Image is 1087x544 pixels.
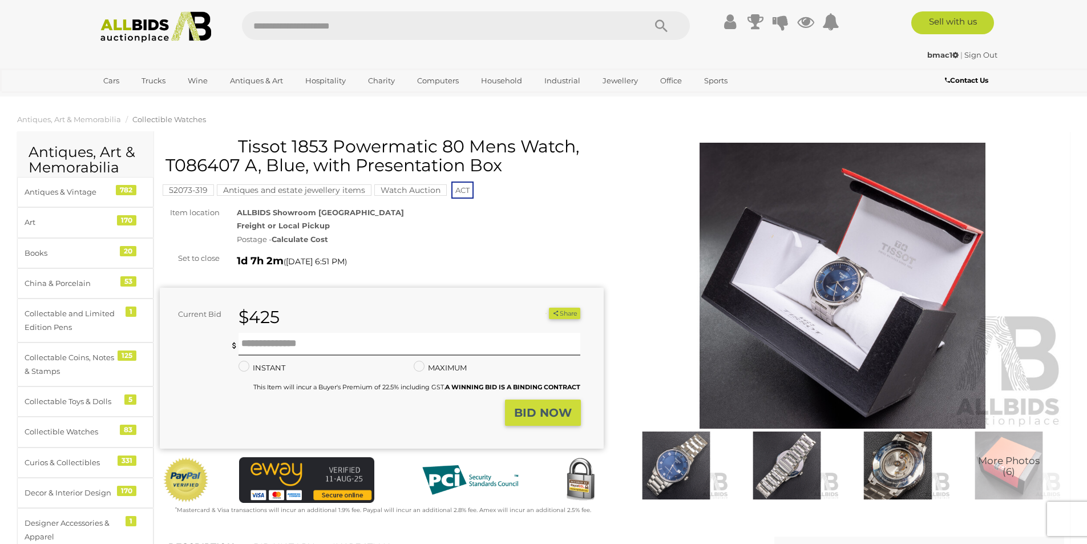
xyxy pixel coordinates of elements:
[118,350,136,361] div: 125
[505,400,581,426] button: BID NOW
[978,456,1040,477] span: More Photos (6)
[298,71,353,90] a: Hospitality
[595,71,645,90] a: Jewellery
[163,184,214,196] mark: 52073-319
[151,206,228,219] div: Item location
[960,50,963,59] span: |
[17,342,153,386] a: Collectable Coins, Notes & Stamps 125
[117,486,136,496] div: 170
[25,307,119,334] div: Collectable and Limited Edition Pens
[536,308,547,319] li: Watch this item
[25,186,119,199] div: Antiques & Vintage
[25,216,119,229] div: Art
[284,257,347,266] span: ( )
[17,448,153,478] a: Curios & Collectibles 331
[653,71,689,90] a: Office
[17,478,153,508] a: Decor & Interior Design 170
[927,50,959,59] strong: bmac1
[17,238,153,268] a: Books 20
[120,425,136,435] div: 83
[25,517,119,543] div: Designer Accessories & Apparel
[175,506,591,514] small: Mastercard & Visa transactions will incur an additional 1.9% fee. Paypal will incur an additional...
[451,182,474,199] span: ACT
[25,425,119,438] div: Collectible Watches
[17,417,153,447] a: Collectible Watches 83
[17,115,121,124] a: Antiques, Art & Memorabilia
[697,71,735,90] a: Sports
[17,386,153,417] a: Collectable Toys & Dolls 5
[239,307,280,328] strong: $425
[557,457,603,503] img: Secured by Rapid SSL
[217,184,371,196] mark: Antiques and estate jewellery items
[239,457,374,502] img: eWAY Payment Gateway
[734,432,839,499] img: Tissot 1853 Powermatic 80 Mens Watch, T086407 A, Blue, with Presentation Box
[272,235,328,244] strong: Calculate Cost
[633,11,690,40] button: Search
[237,233,604,246] div: Postage -
[160,308,230,321] div: Current Bid
[180,71,215,90] a: Wine
[132,115,206,124] a: Collectible Watches
[134,71,173,90] a: Trucks
[96,71,127,90] a: Cars
[237,255,284,267] strong: 1d 7h 2m
[17,177,153,207] a: Antiques & Vintage 782
[151,252,228,265] div: Set to close
[964,50,997,59] a: Sign Out
[117,215,136,225] div: 170
[945,76,988,84] b: Contact Us
[514,406,572,420] strong: BID NOW
[25,247,119,260] div: Books
[474,71,530,90] a: Household
[25,351,119,378] div: Collectable Coins, Notes & Stamps
[956,432,1061,499] a: More Photos(6)
[25,486,119,499] div: Decor & Interior Design
[25,456,119,469] div: Curios & Collectibles
[374,184,447,196] mark: Watch Auction
[217,186,371,195] a: Antiques and estate jewellery items
[17,299,153,342] a: Collectable and Limited Edition Pens 1
[549,308,580,320] button: Share
[956,432,1061,499] img: Tissot 1853 Powermatic 80 Mens Watch, T086407 A, Blue, with Presentation Box
[120,276,136,287] div: 53
[445,383,580,391] b: A WINNING BID IS A BINDING CONTRACT
[237,208,404,217] strong: ALLBIDS Showroom [GEOGRAPHIC_DATA]
[124,394,136,405] div: 5
[17,207,153,237] a: Art 170
[537,71,588,90] a: Industrial
[410,71,466,90] a: Computers
[165,137,601,175] h1: Tissot 1853 Powermatic 80 Mens Watch, T086407 A, Blue, with Presentation Box
[624,432,729,499] img: Tissot 1853 Powermatic 80 Mens Watch, T086407 A, Blue, with Presentation Box
[911,11,994,34] a: Sell with us
[239,361,285,374] label: INSTANT
[845,432,950,499] img: Tissot 1853 Powermatic 80 Mens Watch, T086407 A, Blue, with Presentation Box
[945,74,991,87] a: Contact Us
[927,50,960,59] a: bmac1
[25,277,119,290] div: China & Porcelain
[126,516,136,526] div: 1
[94,11,218,43] img: Allbids.com.au
[253,383,580,391] small: This Item will incur a Buyer's Premium of 22.5% including GST.
[374,186,447,195] a: Watch Auction
[163,457,209,503] img: Official PayPal Seal
[118,456,136,466] div: 331
[25,395,119,408] div: Collectable Toys & Dolls
[120,246,136,256] div: 20
[413,457,527,503] img: PCI DSS compliant
[286,256,345,267] span: [DATE] 6:51 PM
[163,186,214,195] a: 52073-319
[126,307,136,317] div: 1
[116,185,136,195] div: 782
[621,143,1065,429] img: Tissot 1853 Powermatic 80 Mens Watch, T086407 A, Blue, with Presentation Box
[414,361,467,374] label: MAXIMUM
[223,71,290,90] a: Antiques & Art
[17,268,153,299] a: China & Porcelain 53
[29,144,142,176] h2: Antiques, Art & Memorabilia
[96,90,192,109] a: [GEOGRAPHIC_DATA]
[361,71,402,90] a: Charity
[237,221,330,230] strong: Freight or Local Pickup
